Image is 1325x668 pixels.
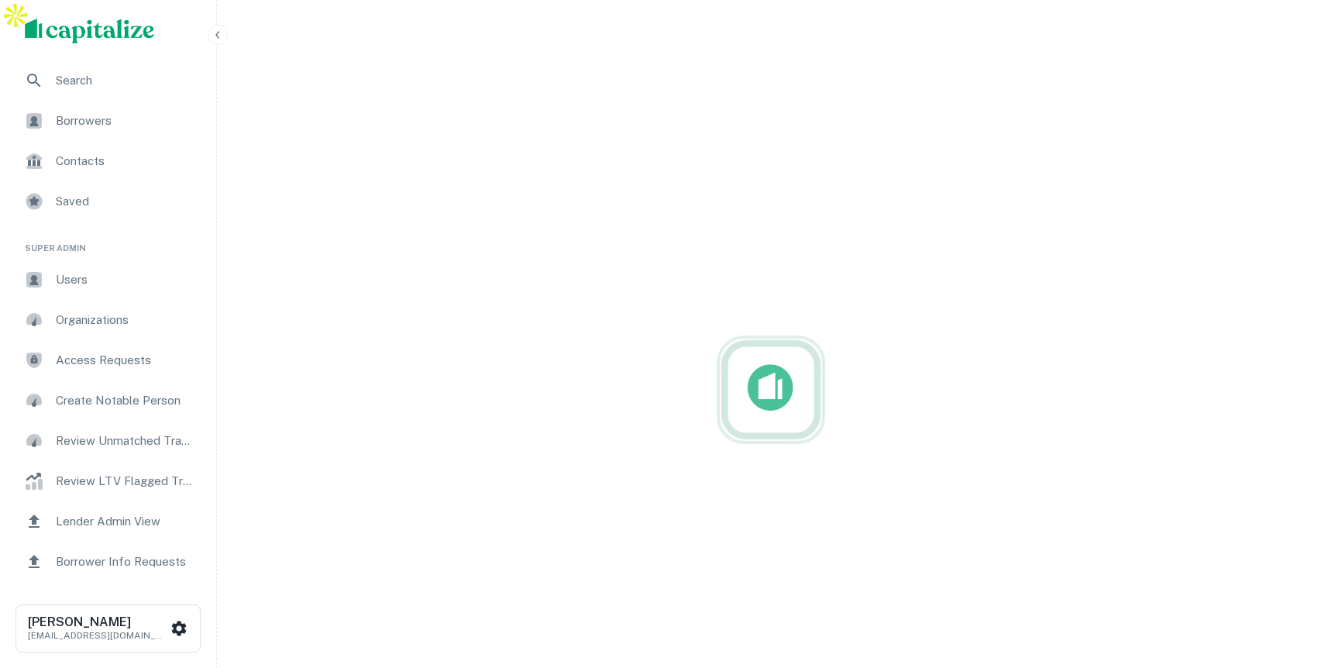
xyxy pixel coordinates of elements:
[56,71,194,90] span: Search
[12,183,204,220] a: Saved
[56,512,194,531] span: Lender Admin View
[12,102,204,139] a: Borrowers
[56,270,194,289] span: Users
[12,143,204,180] a: Contacts
[12,503,204,540] a: Lender Admin View
[56,553,194,571] span: Borrower Info Requests
[25,19,155,43] img: capitalize-logo.png
[15,604,201,653] button: [PERSON_NAME][EMAIL_ADDRESS][DOMAIN_NAME]
[56,152,194,170] span: Contacts
[12,261,204,298] a: Users
[56,472,194,491] span: Review LTV Flagged Transactions
[12,301,204,339] a: Organizations
[56,351,194,370] span: Access Requests
[28,628,167,642] p: [EMAIL_ADDRESS][DOMAIN_NAME]
[56,112,194,130] span: Borrowers
[56,311,194,329] span: Organizations
[12,62,204,99] a: Search
[12,382,204,419] a: Create Notable Person
[56,192,194,211] span: Saved
[28,616,167,628] h6: [PERSON_NAME]
[12,223,204,261] li: Super Admin
[56,432,194,450] span: Review Unmatched Transactions
[12,543,204,580] a: Borrower Info Requests
[56,391,194,410] span: Create Notable Person
[1248,544,1325,618] iframe: Chat Widget
[12,422,204,460] a: Review Unmatched Transactions
[12,463,204,500] a: Review LTV Flagged Transactions
[12,342,204,379] a: Access Requests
